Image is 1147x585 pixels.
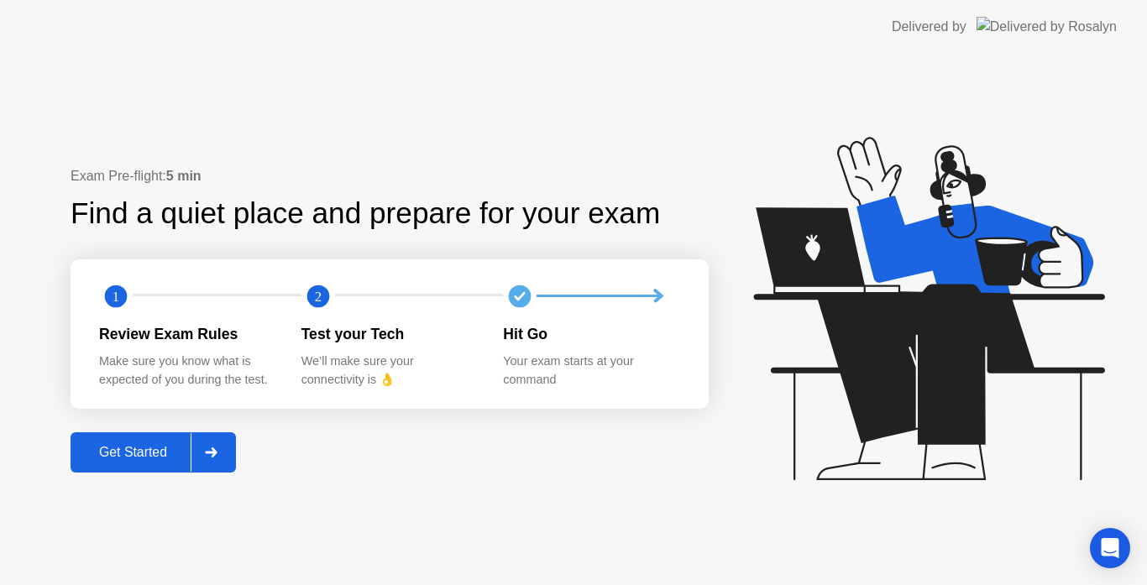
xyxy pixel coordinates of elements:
[301,323,477,345] div: Test your Tech
[503,353,678,389] div: Your exam starts at your command
[71,432,236,473] button: Get Started
[977,17,1117,36] img: Delivered by Rosalyn
[315,288,322,304] text: 2
[71,191,663,236] div: Find a quiet place and prepare for your exam
[166,169,202,183] b: 5 min
[71,166,709,186] div: Exam Pre-flight:
[301,353,477,389] div: We’ll make sure your connectivity is 👌
[1090,528,1130,568] div: Open Intercom Messenger
[113,288,119,304] text: 1
[99,353,275,389] div: Make sure you know what is expected of you during the test.
[99,323,275,345] div: Review Exam Rules
[892,17,966,37] div: Delivered by
[76,445,191,460] div: Get Started
[503,323,678,345] div: Hit Go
